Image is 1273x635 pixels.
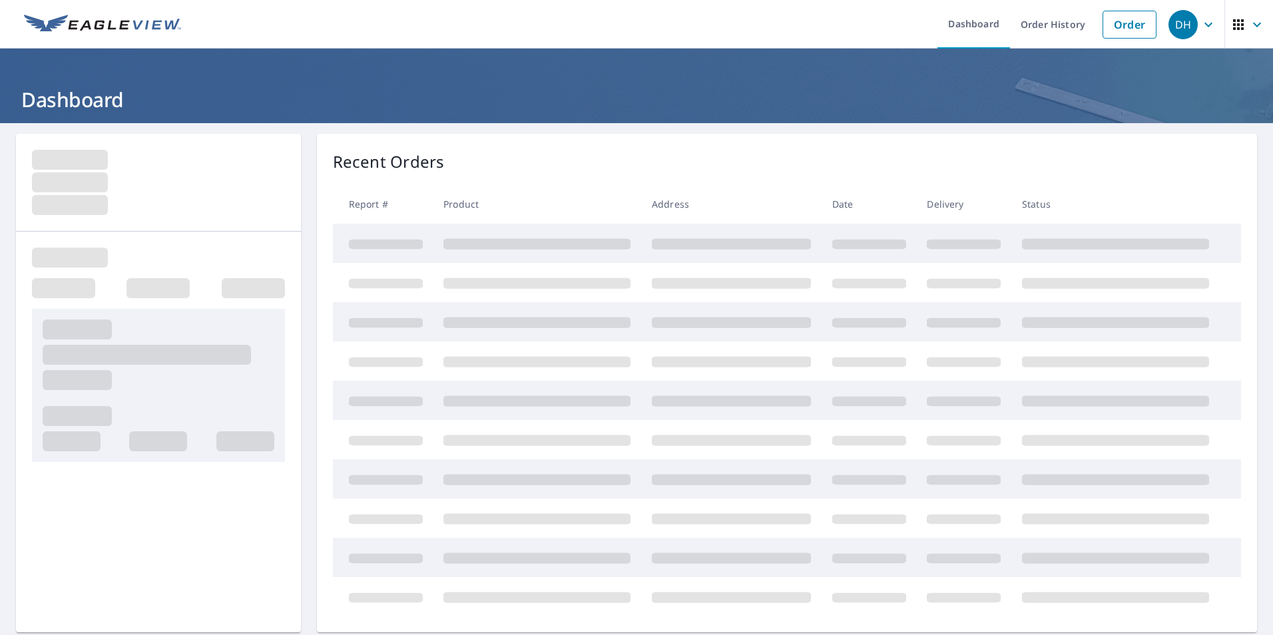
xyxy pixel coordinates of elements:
p: Recent Orders [333,150,445,174]
th: Status [1011,184,1220,224]
a: Order [1103,11,1156,39]
th: Address [641,184,822,224]
th: Delivery [916,184,1011,224]
th: Date [822,184,917,224]
img: EV Logo [24,15,181,35]
th: Product [433,184,641,224]
div: DH [1168,10,1198,39]
th: Report # [333,184,433,224]
h1: Dashboard [16,86,1257,113]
